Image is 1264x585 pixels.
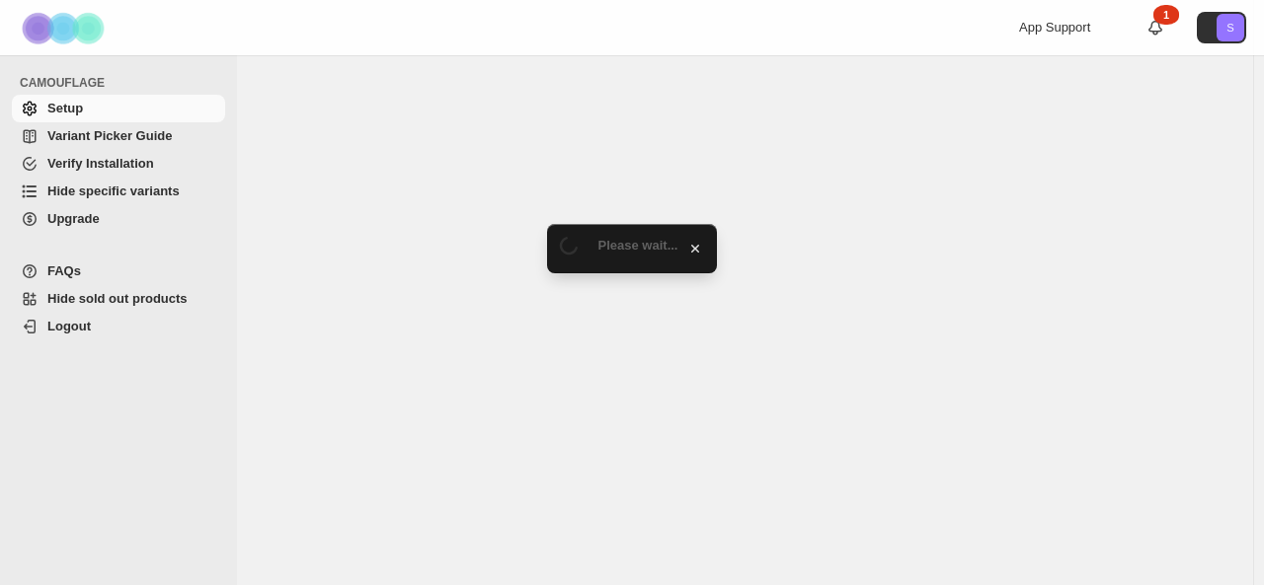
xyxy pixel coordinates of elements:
[1153,5,1179,25] div: 1
[12,313,225,340] a: Logout
[47,101,83,115] span: Setup
[47,291,188,306] span: Hide sold out products
[1019,20,1090,35] span: App Support
[12,205,225,233] a: Upgrade
[12,122,225,150] a: Variant Picker Guide
[598,238,678,253] span: Please wait...
[12,150,225,178] a: Verify Installation
[12,257,225,285] a: FAQs
[47,156,154,171] span: Verify Installation
[12,95,225,122] a: Setup
[1197,12,1246,43] button: Avatar with initials S
[47,211,100,226] span: Upgrade
[47,263,81,278] span: FAQs
[47,183,180,198] span: Hide specific variants
[1226,22,1233,34] text: S
[47,319,91,333] span: Logout
[12,285,225,313] a: Hide sold out products
[16,1,115,55] img: Camouflage
[47,128,172,143] span: Variant Picker Guide
[1145,18,1165,37] a: 1
[1217,14,1244,41] span: Avatar with initials S
[12,178,225,205] a: Hide specific variants
[20,75,227,91] span: CAMOUFLAGE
